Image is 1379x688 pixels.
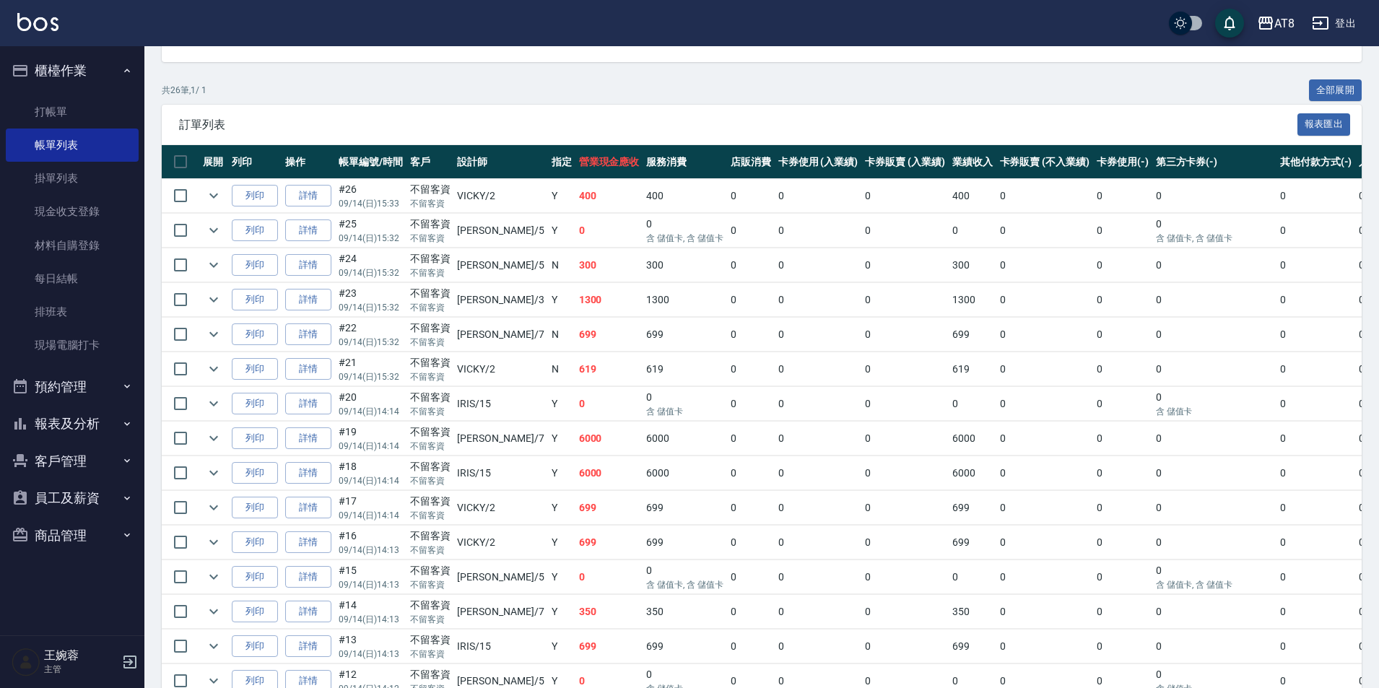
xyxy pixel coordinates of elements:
[949,214,996,248] td: 0
[575,145,643,179] th: 營業現金應收
[949,526,996,559] td: 699
[162,84,206,97] p: 共 26 筆, 1 / 1
[1156,405,1273,418] p: 含 儲值卡
[339,197,403,210] p: 09/14 (日) 15:33
[453,387,547,421] td: IRIS /15
[232,497,278,519] button: 列印
[453,145,547,179] th: 設計師
[548,595,575,629] td: Y
[339,544,403,557] p: 09/14 (日) 14:13
[232,601,278,623] button: 列印
[232,393,278,415] button: 列印
[1152,179,1276,213] td: 0
[775,318,862,352] td: 0
[727,248,775,282] td: 0
[335,283,406,317] td: #23
[410,355,451,370] div: 不留客資
[861,145,949,179] th: 卡券販賣 (入業績)
[339,266,403,279] p: 09/14 (日) 15:32
[775,387,862,421] td: 0
[1152,456,1276,490] td: 0
[643,422,727,456] td: 6000
[410,370,451,383] p: 不留客資
[453,456,547,490] td: IRIS /15
[949,352,996,386] td: 619
[285,393,331,415] a: 詳情
[727,214,775,248] td: 0
[232,358,278,380] button: 列印
[285,601,331,623] a: 詳情
[1093,456,1152,490] td: 0
[949,283,996,317] td: 1300
[410,390,451,405] div: 不留客資
[232,219,278,242] button: 列印
[775,560,862,594] td: 0
[1152,214,1276,248] td: 0
[861,318,949,352] td: 0
[410,578,451,591] p: 不留客資
[1093,318,1152,352] td: 0
[575,422,643,456] td: 6000
[453,560,547,594] td: [PERSON_NAME] /5
[285,427,331,450] a: 詳情
[1093,352,1152,386] td: 0
[575,387,643,421] td: 0
[410,544,451,557] p: 不留客資
[410,459,451,474] div: 不留客資
[232,566,278,588] button: 列印
[949,560,996,594] td: 0
[548,318,575,352] td: N
[727,387,775,421] td: 0
[996,456,1093,490] td: 0
[861,595,949,629] td: 0
[1276,318,1356,352] td: 0
[410,336,451,349] p: 不留客資
[232,254,278,276] button: 列印
[775,214,862,248] td: 0
[1276,248,1356,282] td: 0
[775,595,862,629] td: 0
[996,283,1093,317] td: 0
[285,635,331,658] a: 詳情
[335,352,406,386] td: #21
[44,648,118,663] h5: 王婉蓉
[727,491,775,525] td: 0
[1297,117,1351,131] a: 報表匯出
[453,214,547,248] td: [PERSON_NAME] /5
[410,251,451,266] div: 不留客資
[548,560,575,594] td: Y
[335,526,406,559] td: #16
[339,405,403,418] p: 09/14 (日) 14:14
[548,491,575,525] td: Y
[339,336,403,349] p: 09/14 (日) 15:32
[548,526,575,559] td: Y
[44,663,118,676] p: 主管
[203,427,225,449] button: expand row
[643,318,727,352] td: 699
[1093,283,1152,317] td: 0
[6,328,139,362] a: 現場電腦打卡
[949,595,996,629] td: 350
[6,262,139,295] a: 每日結帳
[996,352,1093,386] td: 0
[996,387,1093,421] td: 0
[453,491,547,525] td: VICKY /2
[453,422,547,456] td: [PERSON_NAME] /7
[996,422,1093,456] td: 0
[6,295,139,328] a: 排班表
[410,232,451,245] p: 不留客資
[335,560,406,594] td: #15
[335,214,406,248] td: #25
[548,352,575,386] td: N
[996,248,1093,282] td: 0
[1152,595,1276,629] td: 0
[179,118,1297,132] span: 訂單列表
[996,526,1093,559] td: 0
[6,95,139,129] a: 打帳單
[203,566,225,588] button: expand row
[643,595,727,629] td: 350
[1152,145,1276,179] th: 第三方卡券(-)
[203,497,225,518] button: expand row
[775,179,862,213] td: 0
[282,145,335,179] th: 操作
